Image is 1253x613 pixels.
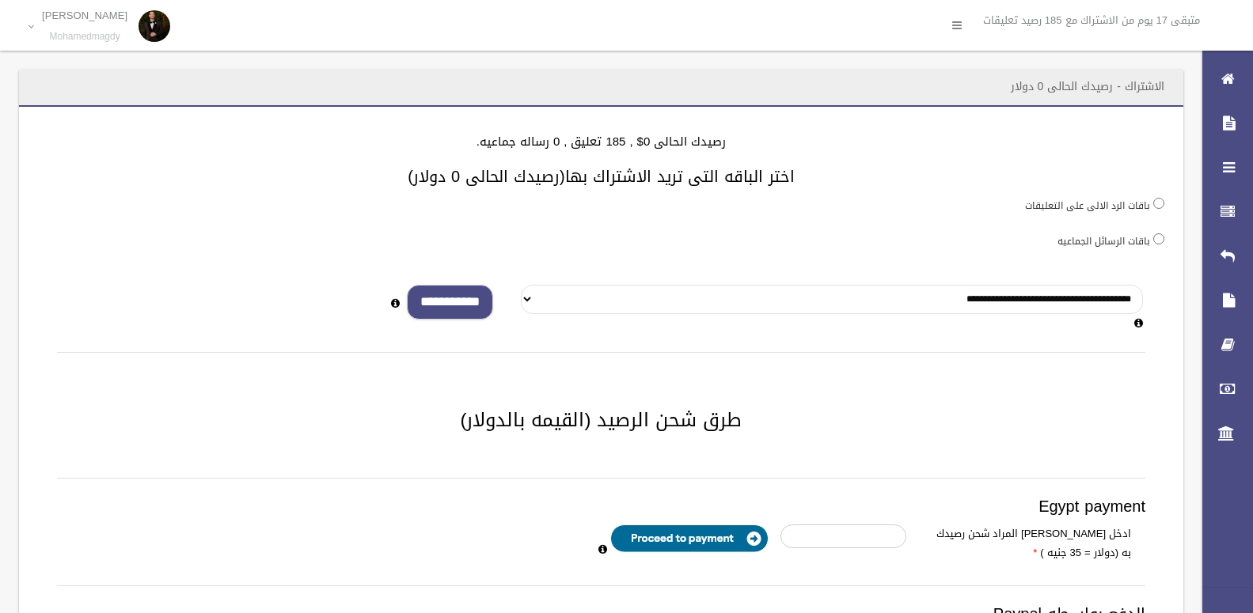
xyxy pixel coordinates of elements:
h2: طرق شحن الرصيد (القيمه بالدولار) [38,410,1164,430]
h3: Egypt payment [57,498,1145,515]
h4: رصيدك الحالى 0$ , 185 تعليق , 0 رساله جماعيه. [38,135,1164,149]
label: ادخل [PERSON_NAME] المراد شحن رصيدك به (دولار = 35 جنيه ) [918,524,1143,562]
label: باقات الرد الالى على التعليقات [1025,197,1150,214]
label: باقات الرسائل الجماعيه [1057,233,1150,250]
small: Mohamedmagdy [42,31,127,43]
p: [PERSON_NAME] [42,9,127,21]
h3: اختر الباقه التى تريد الاشتراك بها(رصيدك الحالى 0 دولار) [38,168,1164,185]
header: الاشتراك - رصيدك الحالى 0 دولار [992,71,1183,102]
